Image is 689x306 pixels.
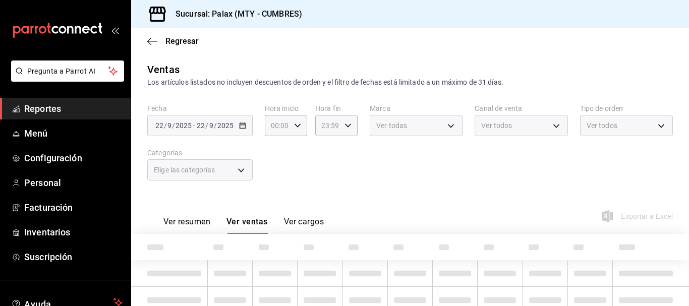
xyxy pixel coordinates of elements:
span: Ver todas [376,120,407,131]
label: Marca [370,105,463,112]
label: Categorías [147,149,253,156]
span: / [214,121,217,130]
div: Ventas [147,62,180,77]
a: Pregunta a Parrot AI [7,73,124,84]
button: Pregunta a Parrot AI [11,60,124,82]
label: Tipo de orden [580,105,673,112]
h3: Sucursal: Palax (MTY - CUMBRES) [167,8,302,20]
label: Fecha [147,105,253,112]
span: Personal [24,176,123,190]
button: Ver resumen [163,217,210,234]
input: -- [209,121,214,130]
input: -- [196,121,205,130]
span: Menú [24,127,123,140]
span: Inventarios [24,225,123,239]
span: Configuración [24,151,123,165]
span: Pregunta a Parrot AI [27,66,108,77]
button: open_drawer_menu [111,26,119,34]
div: Los artículos listados no incluyen descuentos de orden y el filtro de fechas está limitado a un m... [147,77,673,88]
label: Hora inicio [265,105,307,112]
span: Ver todos [481,120,512,131]
span: Reportes [24,102,123,115]
button: Regresar [147,36,199,46]
input: -- [167,121,172,130]
label: Hora fin [315,105,358,112]
span: / [205,121,208,130]
label: Canal de venta [475,105,567,112]
span: - [193,121,195,130]
button: Ver ventas [226,217,268,234]
input: ---- [217,121,234,130]
div: navigation tabs [163,217,324,234]
span: / [164,121,167,130]
button: Ver cargos [284,217,324,234]
span: Regresar [165,36,199,46]
span: Facturación [24,201,123,214]
input: ---- [175,121,192,130]
span: / [172,121,175,130]
span: Ver todos [587,120,617,131]
span: Elige las categorías [154,165,215,175]
input: -- [155,121,164,130]
span: Suscripción [24,250,123,264]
